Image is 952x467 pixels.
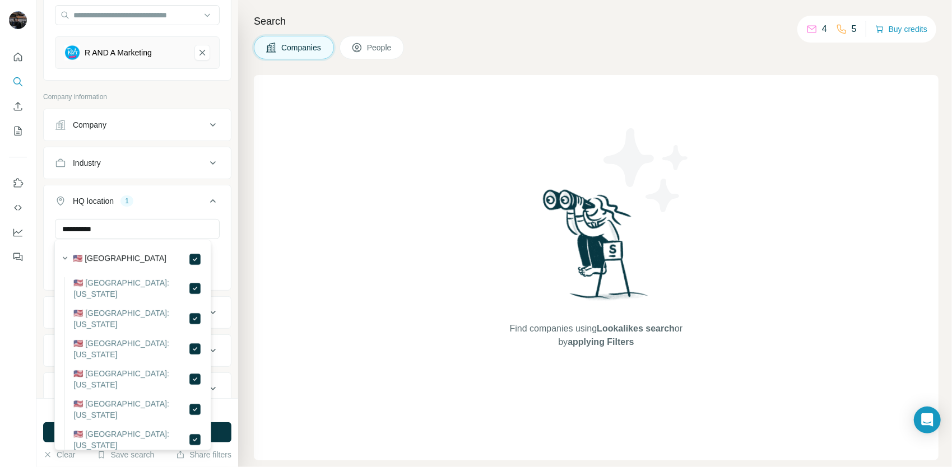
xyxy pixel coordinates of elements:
h4: Search [254,13,939,29]
button: Save search [97,449,154,460]
button: Annual revenue ($) [44,299,231,326]
img: R AND A Marketing-logo [64,45,80,60]
div: R AND A Marketing [85,47,152,58]
div: 1 [120,196,133,206]
div: Open Intercom Messenger [914,407,941,433]
div: HQ location [73,195,114,207]
button: Use Surfe on LinkedIn [9,173,27,193]
span: Find companies using or by [507,322,686,349]
span: Lookalikes search [597,324,675,333]
button: Industry [44,150,231,176]
label: 🇺🇸 [GEOGRAPHIC_DATA]: [US_STATE] [73,307,188,330]
label: 🇺🇸 [GEOGRAPHIC_DATA]: [US_STATE] [73,338,188,360]
p: Company information [43,92,231,102]
label: 🇺🇸 [GEOGRAPHIC_DATA] [73,253,166,266]
span: People [367,42,393,53]
button: Search [9,72,27,92]
button: Buy credits [875,21,927,37]
p: 5 [852,22,857,36]
button: Dashboard [9,222,27,242]
button: Company [44,111,231,138]
div: Industry [73,157,101,169]
div: Company [73,119,106,130]
button: Use Surfe API [9,198,27,218]
button: Enrich CSV [9,96,27,116]
img: Surfe Illustration - Stars [596,120,697,221]
button: Technologies [44,375,231,402]
button: R AND A Marketing-remove-button [194,45,210,60]
img: Avatar [9,11,27,29]
button: Employees (size) [44,337,231,364]
p: 4 [822,22,827,36]
img: Surfe Illustration - Woman searching with binoculars [538,186,654,311]
button: Quick start [9,47,27,67]
button: Share filters [176,449,231,460]
label: 🇺🇸 [GEOGRAPHIC_DATA]: [US_STATE] [73,368,188,390]
label: 🇺🇸 [GEOGRAPHIC_DATA]: [US_STATE] [73,398,188,421]
button: My lists [9,121,27,141]
span: applying Filters [568,337,634,347]
button: Feedback [9,247,27,267]
button: HQ location1 [44,188,231,219]
button: Clear [43,449,75,460]
label: 🇺🇸 [GEOGRAPHIC_DATA]: [US_STATE] [73,277,188,300]
button: Run search [43,422,231,442]
span: Companies [281,42,322,53]
label: 🇺🇸 [GEOGRAPHIC_DATA]: [US_STATE] [73,428,188,451]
